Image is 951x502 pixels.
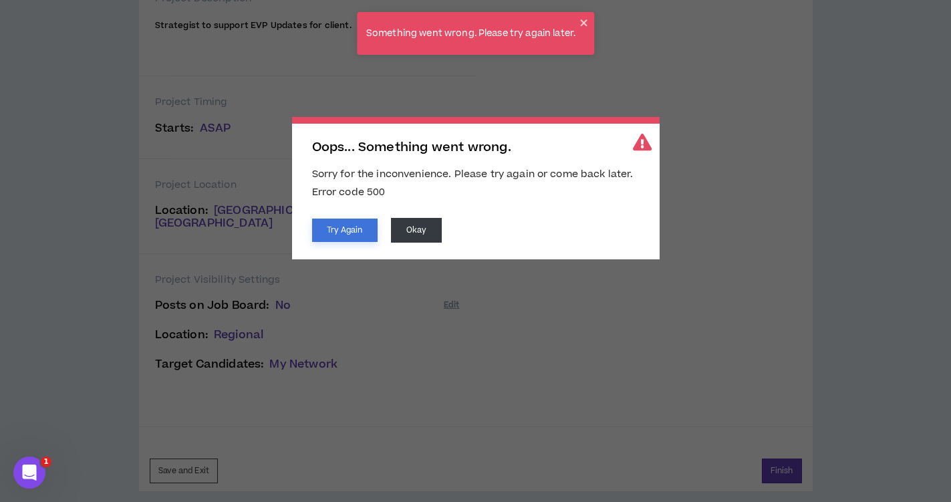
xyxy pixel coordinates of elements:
[312,167,634,199] span: Sorry for the inconvenience. Please try again or come back later. Error code 500
[312,219,378,242] button: Try Again
[391,218,442,243] button: Okay
[13,457,45,489] iframe: Intercom live chat
[312,140,640,155] h2: Oops... Something went wrong.
[362,23,579,45] div: Something went wrong. Please try again later.
[579,17,589,28] button: close
[41,457,51,467] span: 1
